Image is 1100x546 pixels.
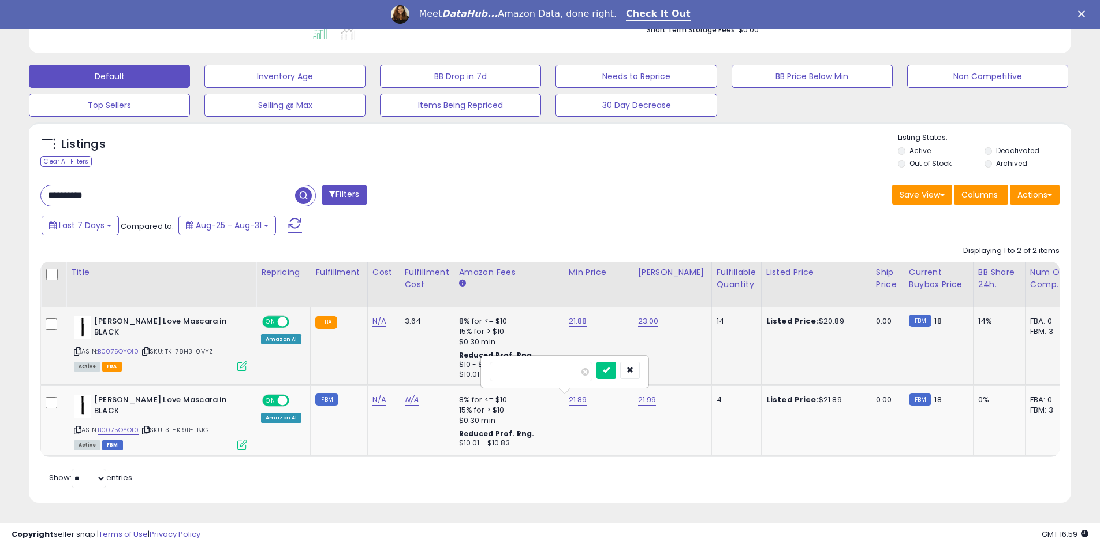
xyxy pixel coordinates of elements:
[322,185,367,205] button: Filters
[372,394,386,406] a: N/A
[405,394,419,406] a: N/A
[1042,529,1088,540] span: 2025-09-8 16:59 GMT
[1030,266,1072,291] div: Num of Comp.
[996,158,1027,168] label: Archived
[372,266,395,278] div: Cost
[263,396,278,406] span: ON
[459,395,555,405] div: 8% for <= $10
[555,65,717,88] button: Needs to Reprice
[102,362,122,372] span: FBA
[288,396,306,406] span: OFF
[638,266,707,278] div: [PERSON_NAME]
[978,316,1016,326] div: 14%
[909,158,952,168] label: Out of Stock
[638,315,659,327] a: 23.00
[963,246,1060,257] div: Displaying 1 to 2 of 2 items
[626,8,691,21] a: Check It Out
[876,395,895,405] div: 0.00
[766,266,866,278] div: Listed Price
[909,315,931,327] small: FBM
[74,316,91,339] img: 31CQITjWsrL._SL40_.jpg
[74,316,247,370] div: ASIN:
[555,94,717,117] button: 30 Day Decrease
[1078,10,1090,17] div: Close
[288,317,306,327] span: OFF
[99,529,148,540] a: Terms of Use
[717,395,752,405] div: 4
[459,337,555,347] div: $0.30 min
[315,393,338,406] small: FBM
[909,393,931,406] small: FBM
[647,25,737,35] b: Short Term Storage Fees:
[263,317,278,327] span: ON
[459,415,555,426] div: $0.30 min
[569,394,587,406] a: 21.89
[459,370,555,380] div: $10.01 - $10.83
[459,405,555,415] div: 15% for > $10
[140,425,208,434] span: | SKU: 3F-KI9B-TBJG
[717,266,756,291] div: Fulfillable Quantity
[29,65,190,88] button: Default
[766,316,862,326] div: $20.89
[261,266,305,278] div: Repricing
[204,94,366,117] button: Selling @ Max
[459,360,555,370] div: $10 - $11.72
[876,316,895,326] div: 0.00
[74,395,91,418] img: 31CQITjWsrL._SL40_.jpg
[442,8,498,19] i: DataHub...
[898,132,1071,143] p: Listing States:
[150,529,200,540] a: Privacy Policy
[29,94,190,117] button: Top Sellers
[94,316,234,340] b: [PERSON_NAME] Love Mascara in BLACK
[261,413,301,423] div: Amazon AI
[102,440,123,450] span: FBM
[405,266,449,291] div: Fulfillment Cost
[261,334,301,344] div: Amazon AI
[196,220,262,231] span: Aug-25 - Aug-31
[178,216,276,235] button: Aug-25 - Aug-31
[59,220,105,231] span: Last 7 Days
[12,529,54,540] strong: Copyright
[732,65,893,88] button: BB Price Below Min
[459,278,466,289] small: Amazon Fees.
[892,185,952,205] button: Save View
[391,5,409,24] img: Profile image for Georgie
[74,440,100,450] span: All listings currently available for purchase on Amazon
[1010,185,1060,205] button: Actions
[459,429,535,439] b: Reduced Prof. Rng.
[42,216,119,235] button: Last 7 Days
[380,94,541,117] button: Items Being Repriced
[74,395,247,448] div: ASIN:
[934,315,941,326] span: 18
[766,395,862,405] div: $21.89
[140,347,213,356] span: | SKU: TK-78H3-0VYZ
[74,362,100,372] span: All listings currently available for purchase on Amazon
[315,266,362,278] div: Fulfillment
[459,350,535,360] b: Reduced Prof. Rng.
[459,439,555,448] div: $10.01 - $10.83
[909,266,968,291] div: Current Buybox Price
[419,8,617,20] div: Meet Amazon Data, done right.
[61,136,106,153] h5: Listings
[934,394,941,405] span: 18
[12,529,200,540] div: seller snap | |
[638,394,657,406] a: 21.99
[766,315,819,326] b: Listed Price:
[405,316,445,326] div: 3.64
[1030,395,1068,405] div: FBA: 0
[1030,405,1068,415] div: FBM: 3
[98,347,139,356] a: B0075OYO10
[954,185,1008,205] button: Columns
[459,326,555,337] div: 15% for > $10
[569,315,587,327] a: 21.88
[876,266,899,291] div: Ship Price
[121,221,174,232] span: Compared to:
[717,316,752,326] div: 14
[1030,316,1068,326] div: FBA: 0
[315,316,337,329] small: FBA
[204,65,366,88] button: Inventory Age
[978,266,1020,291] div: BB Share 24h.
[996,146,1039,155] label: Deactivated
[459,266,559,278] div: Amazon Fees
[739,24,759,35] span: $0.00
